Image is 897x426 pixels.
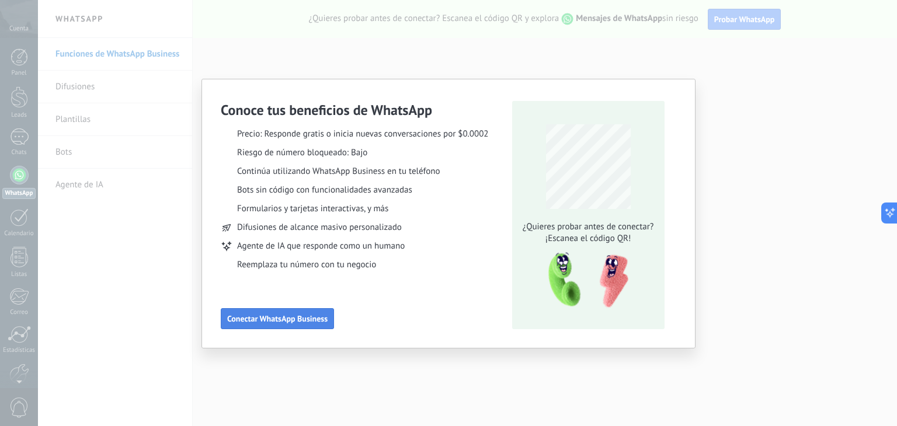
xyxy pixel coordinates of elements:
span: Conectar WhatsApp Business [227,315,328,323]
span: Riesgo de número bloqueado: Bajo [237,147,367,159]
span: Agente de IA que responde como un humano [237,240,405,252]
span: Formularios y tarjetas interactivas, y más [237,203,388,215]
button: Conectar WhatsApp Business [221,308,334,329]
span: Reemplaza tu número con tu negocio [237,259,376,271]
span: ¿Quieres probar antes de conectar? [519,221,657,233]
span: Difusiones de alcance masivo personalizado [237,222,402,233]
span: ¡Escanea el código QR! [519,233,657,245]
span: Precio: Responde gratis o inicia nuevas conversaciones por $0.0002 [237,128,489,140]
img: qr-pic-1x.png [538,249,631,312]
span: Bots sin código con funcionalidades avanzadas [237,184,412,196]
span: Continúa utilizando WhatsApp Business en tu teléfono [237,166,440,177]
h3: Conoce tus beneficios de WhatsApp [221,101,432,119]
